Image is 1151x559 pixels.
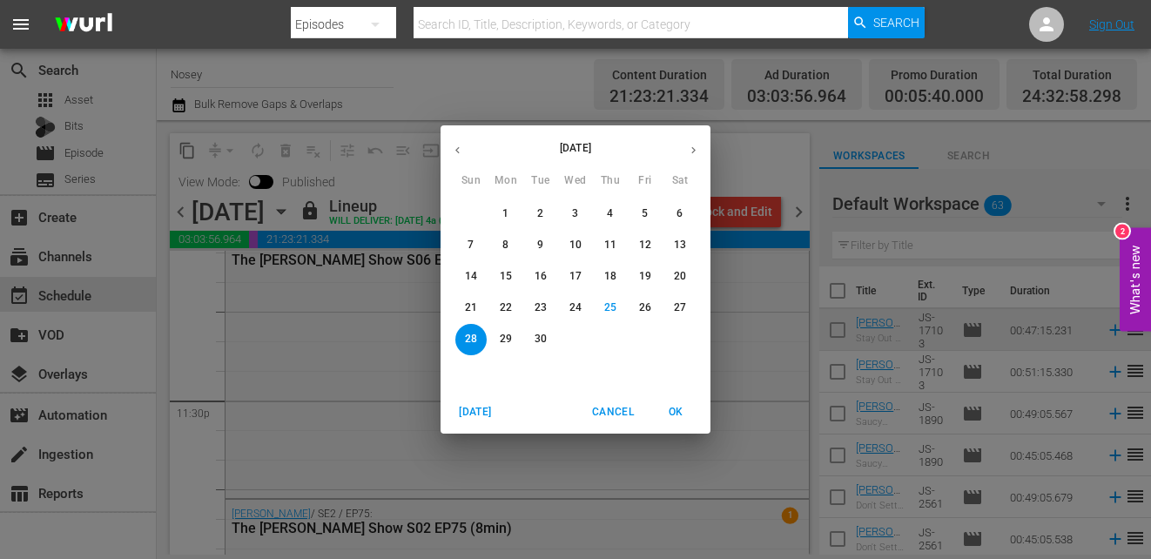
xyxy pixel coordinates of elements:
[629,230,661,261] button: 12
[585,398,641,427] button: Cancel
[42,4,125,45] img: ans4CAIJ8jUAAAAAAAAAAAAAAAAAAAAAAAAgQb4GAAAAAAAAAAAAAAAAAAAAAAAAJMjXAAAAAAAAAAAAAAAAAAAAAAAAgAT5G...
[537,238,543,253] p: 9
[674,269,686,284] p: 20
[560,230,591,261] button: 10
[465,269,477,284] p: 14
[676,206,683,221] p: 6
[535,332,547,347] p: 30
[873,7,919,38] span: Search
[10,14,31,35] span: menu
[535,269,547,284] p: 16
[525,324,556,355] button: 30
[664,293,696,324] button: 27
[604,269,616,284] p: 18
[1115,225,1129,239] div: 2
[525,199,556,230] button: 2
[490,199,522,230] button: 1
[629,172,661,190] span: Fri
[490,293,522,324] button: 22
[525,230,556,261] button: 9
[629,261,661,293] button: 19
[674,300,686,315] p: 27
[604,300,616,315] p: 25
[629,293,661,324] button: 26
[569,300,582,315] p: 24
[535,300,547,315] p: 23
[560,261,591,293] button: 17
[525,293,556,324] button: 23
[639,238,651,253] p: 12
[525,261,556,293] button: 16
[664,172,696,190] span: Sat
[639,269,651,284] p: 19
[468,238,474,253] p: 7
[560,172,591,190] span: Wed
[454,403,496,421] span: [DATE]
[648,398,703,427] button: OK
[642,206,648,221] p: 5
[502,238,508,253] p: 8
[595,230,626,261] button: 11
[455,293,487,324] button: 21
[500,300,512,315] p: 22
[655,403,697,421] span: OK
[560,199,591,230] button: 3
[475,140,676,156] p: [DATE]
[592,403,634,421] span: Cancel
[595,172,626,190] span: Thu
[455,230,487,261] button: 7
[639,300,651,315] p: 26
[490,230,522,261] button: 8
[595,261,626,293] button: 18
[455,324,487,355] button: 28
[629,199,661,230] button: 5
[448,398,503,427] button: [DATE]
[465,332,477,347] p: 28
[490,324,522,355] button: 29
[674,238,686,253] p: 13
[465,300,477,315] p: 21
[490,172,522,190] span: Mon
[604,238,616,253] p: 11
[595,293,626,324] button: 25
[500,332,512,347] p: 29
[455,261,487,293] button: 14
[502,206,508,221] p: 1
[537,206,543,221] p: 2
[525,172,556,190] span: Tue
[500,269,512,284] p: 15
[572,206,578,221] p: 3
[455,172,487,190] span: Sun
[1120,228,1151,332] button: Open Feedback Widget
[560,293,591,324] button: 24
[664,261,696,293] button: 20
[607,206,613,221] p: 4
[569,269,582,284] p: 17
[1089,17,1134,31] a: Sign Out
[569,238,582,253] p: 10
[664,199,696,230] button: 6
[664,230,696,261] button: 13
[595,199,626,230] button: 4
[490,261,522,293] button: 15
